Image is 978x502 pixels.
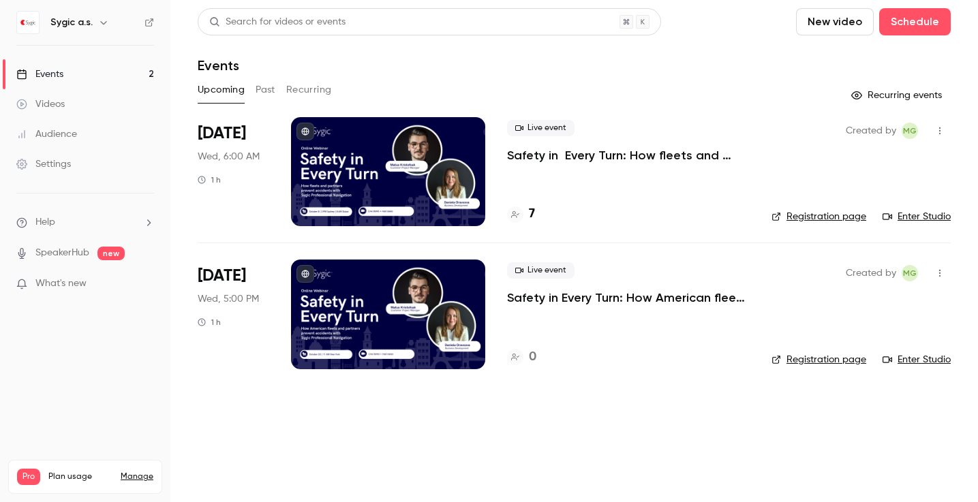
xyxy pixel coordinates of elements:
h4: 0 [529,348,536,366]
span: MG [903,123,917,139]
span: [DATE] [198,123,246,144]
span: Wed, 6:00 AM [198,150,260,163]
a: Safety in Every Turn: How fleets and partners prevent accidents with Sygic Professional Navigation [507,147,750,163]
button: Past [256,79,275,101]
button: Recurring events [845,84,951,106]
li: help-dropdown-opener [16,215,154,230]
span: Help [35,215,55,230]
button: Schedule [879,8,951,35]
a: Manage [121,471,153,482]
span: Michaela Gálfiová [902,123,918,139]
div: Videos [16,97,65,111]
div: Audience [16,127,77,141]
a: Registration page [771,210,866,223]
a: 7 [507,205,535,223]
div: 1 h [198,317,221,328]
span: [DATE] [198,265,246,287]
span: Created by [846,265,896,281]
span: MG [903,265,917,281]
button: Recurring [286,79,332,101]
a: Enter Studio [883,353,951,366]
span: new [97,247,125,260]
a: Safety in Every Turn: How American fleets and partners prevent accidents with Sygic Professional ... [507,289,750,306]
a: SpeakerHub [35,246,89,260]
span: Live event [507,120,575,136]
div: Oct 22 Wed, 11:00 AM (America/New York) [198,260,269,368]
h1: Events [198,57,239,74]
span: Created by [846,123,896,139]
div: Search for videos or events [209,15,346,29]
span: Michaela Gálfiová [902,265,918,281]
img: Sygic a.s. [17,12,39,33]
div: Oct 8 Wed, 3:00 PM (Australia/Sydney) [198,117,269,226]
button: New video [796,8,874,35]
div: 1 h [198,174,221,185]
span: Live event [507,262,575,279]
span: Plan usage [48,471,112,482]
a: 0 [507,348,536,366]
h6: Sygic a.s. [50,16,93,29]
div: Settings [16,157,71,171]
button: Upcoming [198,79,245,101]
a: Registration page [771,353,866,366]
a: Enter Studio [883,210,951,223]
span: What's new [35,277,87,291]
div: Events [16,67,63,81]
iframe: Noticeable Trigger [138,278,154,290]
span: Wed, 5:00 PM [198,292,259,306]
span: Pro [17,469,40,485]
h4: 7 [529,205,535,223]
